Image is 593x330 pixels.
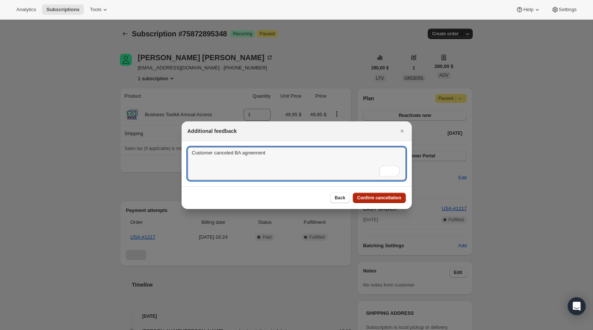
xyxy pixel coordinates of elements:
textarea: To enrich screen reader interactions, please activate Accessibility in Grammarly extension settings [188,147,406,180]
button: Confirm cancellation [353,193,406,203]
button: Analytics [12,4,40,15]
span: Back [335,195,345,201]
h2: Additional feedback [188,127,237,135]
button: Settings [547,4,581,15]
span: Tools [90,7,101,13]
span: Analytics [16,7,36,13]
span: Settings [559,7,577,13]
button: Help [511,4,545,15]
button: Back [330,193,350,203]
span: Help [523,7,533,13]
span: Confirm cancellation [357,195,401,201]
div: Open Intercom Messenger [568,297,586,315]
span: Subscriptions [46,7,79,13]
button: Tools [85,4,113,15]
button: Subscriptions [42,4,84,15]
button: Cerrar [397,126,407,136]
